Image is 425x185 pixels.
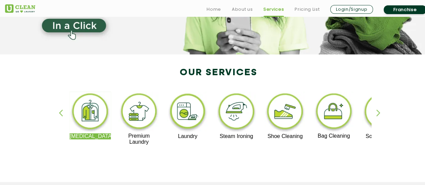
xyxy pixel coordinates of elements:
a: Home [207,5,221,13]
p: Bag Cleaning [313,133,354,139]
a: About us [232,5,253,13]
p: Steam Ironing [216,133,257,139]
p: Laundry [167,133,208,139]
img: UClean Laundry and Dry Cleaning [5,4,35,13]
a: Pricing List [295,5,320,13]
a: Login/Signup [330,5,373,14]
img: steam_ironing_11zon.webp [216,92,257,133]
img: shoe_cleaning_11zon.webp [264,92,306,133]
img: laundry_cleaning_11zon.webp [167,92,208,133]
p: Premium Laundry [118,133,160,145]
p: Shoe Cleaning [264,133,306,139]
a: Services [263,5,284,13]
img: dry_cleaning_11zon.webp [70,92,111,133]
img: sofa_cleaning_11zon.webp [362,92,403,133]
img: bag_cleaning_11zon.webp [313,92,354,133]
p: Sofa Cleaning [362,133,403,139]
img: premium_laundry_cleaning_11zon.webp [118,92,160,133]
p: [MEDICAL_DATA] [70,133,111,139]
